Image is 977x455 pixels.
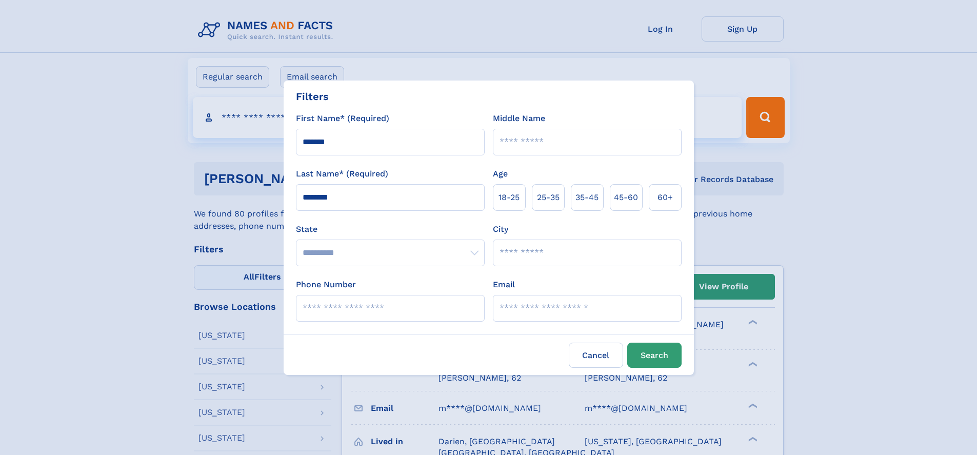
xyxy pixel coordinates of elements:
[296,223,485,235] label: State
[537,191,560,204] span: 25‑35
[657,191,673,204] span: 60+
[296,112,389,125] label: First Name* (Required)
[575,191,599,204] span: 35‑45
[493,279,515,291] label: Email
[296,89,329,104] div: Filters
[493,168,508,180] label: Age
[499,191,520,204] span: 18‑25
[493,112,545,125] label: Middle Name
[627,343,682,368] button: Search
[493,223,508,235] label: City
[569,343,623,368] label: Cancel
[296,279,356,291] label: Phone Number
[296,168,388,180] label: Last Name* (Required)
[614,191,638,204] span: 45‑60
